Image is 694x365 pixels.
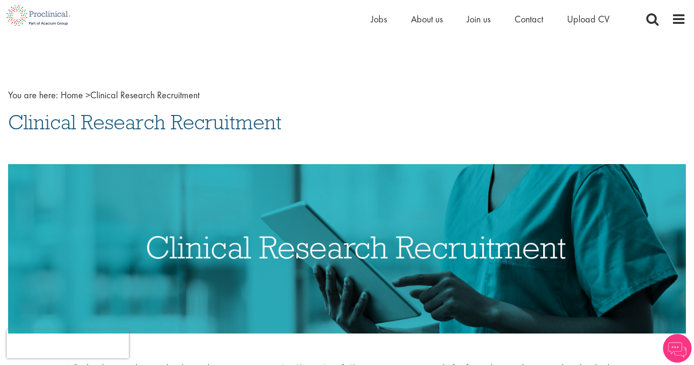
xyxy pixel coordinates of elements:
[371,13,387,25] a: Jobs
[411,13,443,25] a: About us
[467,13,491,25] a: Join us
[8,89,58,101] span: You are here:
[567,13,610,25] a: Upload CV
[85,89,90,101] span: >
[515,13,543,25] a: Contact
[61,89,200,101] span: Clinical Research Recruitment
[8,109,282,135] span: Clinical Research Recruitment
[663,334,692,363] img: Chatbot
[8,164,686,334] img: Clinical Research Recruitment
[7,330,129,358] iframe: reCAPTCHA
[61,89,83,101] a: breadcrumb link to Home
